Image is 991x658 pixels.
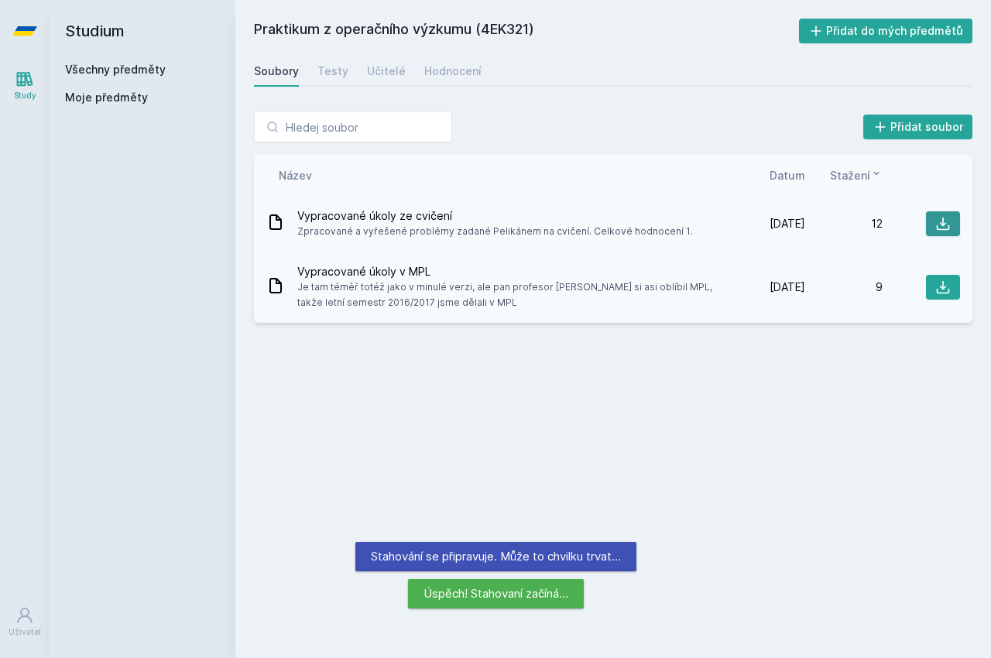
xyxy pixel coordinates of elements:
span: Moje předměty [65,90,148,105]
div: Hodnocení [424,63,482,79]
a: Učitelé [367,56,406,87]
div: Soubory [254,63,299,79]
span: Vypracované úkoly v MPL [297,264,722,279]
button: Přidat do mých předmětů [799,19,973,43]
a: Testy [317,56,348,87]
span: Zpracované a vyřešené problémy zadané Pelikánem na cvičení. Celkové hodnocení 1. [297,224,693,239]
div: Stahování se připravuje. Může to chvilku trvat… [355,542,636,571]
div: 12 [805,216,883,231]
span: [DATE] [770,216,805,231]
button: Název [279,167,312,183]
div: Testy [317,63,348,79]
h2: Praktikum z operačního výzkumu (4EK321) [254,19,799,43]
span: Stažení [830,167,870,183]
button: Stažení [830,167,883,183]
div: Úspěch! Stahovaní začíná… [408,579,584,608]
span: [DATE] [770,279,805,295]
input: Hledej soubor [254,111,452,142]
div: Study [14,90,36,101]
button: Přidat soubor [863,115,973,139]
span: Vypracované úkoly ze cvičení [297,208,693,224]
button: Datum [770,167,805,183]
div: 9 [805,279,883,295]
a: Uživatel [3,598,46,646]
div: Uživatel [9,626,41,638]
a: Study [3,62,46,109]
span: Je tam téměř totéž jako v minulé verzi, ale pan profesor [PERSON_NAME] si asi oblíbil MPL, takže ... [297,279,722,310]
a: Soubory [254,56,299,87]
a: Všechny předměty [65,63,166,76]
a: Hodnocení [424,56,482,87]
div: Učitelé [367,63,406,79]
